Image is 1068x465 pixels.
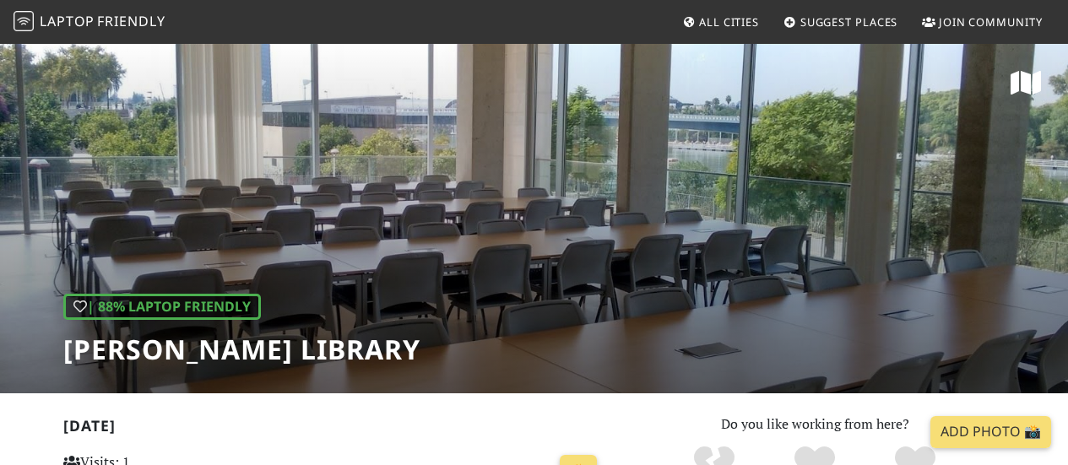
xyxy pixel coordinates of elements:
a: Suggest Places [777,7,905,37]
h2: [DATE] [63,417,604,441]
a: Join Community [915,7,1049,37]
p: Do you like working from here? [625,414,1006,435]
img: LaptopFriendly [14,11,34,31]
span: Laptop [40,12,95,30]
div: | 88% Laptop Friendly [63,294,261,321]
a: LaptopFriendly LaptopFriendly [14,8,165,37]
span: All Cities [699,14,759,30]
a: All Cities [675,7,766,37]
span: Join Community [939,14,1043,30]
span: Suggest Places [800,14,898,30]
a: Add Photo 📸 [930,416,1051,448]
h1: [PERSON_NAME] Library [63,333,420,365]
span: Friendly [97,12,165,30]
